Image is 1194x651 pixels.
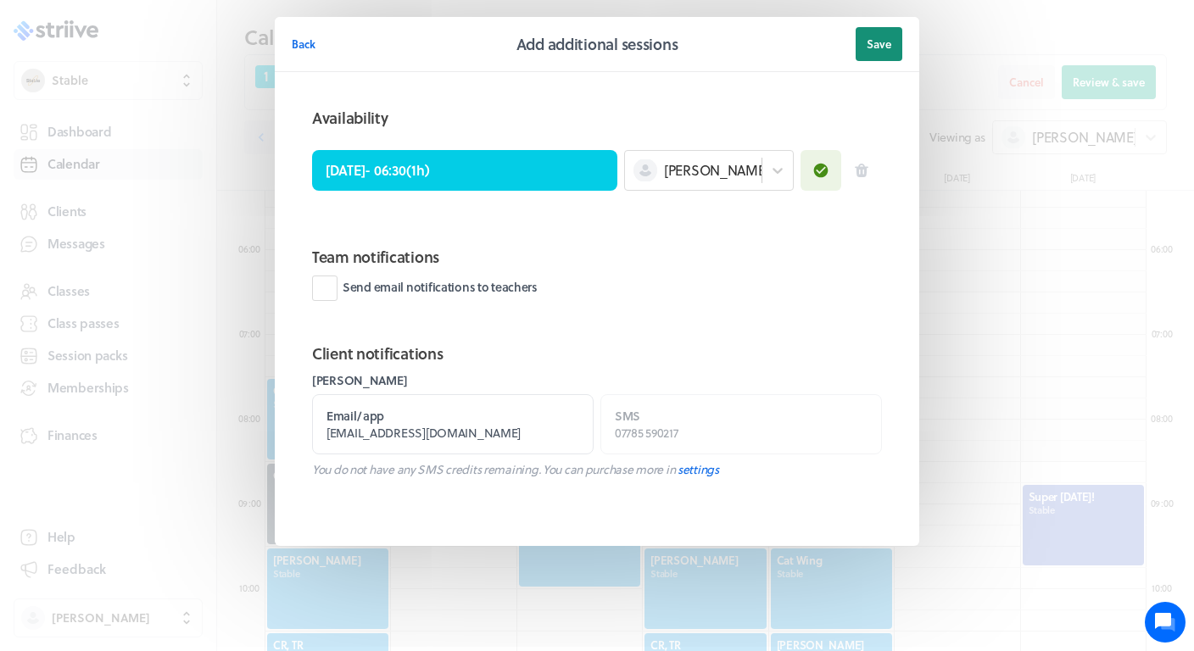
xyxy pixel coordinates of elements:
[516,32,678,56] h2: Add additional sessions
[26,198,313,231] button: New conversation
[867,36,891,52] span: Save
[326,407,384,425] strong: Email / app
[49,292,303,325] input: Search articles
[326,160,429,181] p: [DATE] - 06:30 ( 1h )
[109,208,204,221] span: New conversation
[856,27,902,61] button: Save
[615,407,640,425] strong: SMS
[312,106,388,130] h2: Availability
[312,275,538,301] label: Send email notifications to teachers
[312,245,882,269] h2: Team notifications
[326,424,521,442] span: [EMAIL_ADDRESS][DOMAIN_NAME]
[615,424,678,442] span: 07785 590217
[292,27,315,61] button: Back
[23,264,316,284] p: Find an answer quickly
[25,113,314,167] h2: We're here to help. Ask us anything!
[312,342,882,365] h2: Client notifications
[292,36,315,52] span: Back
[312,461,882,478] p: You do not have any SMS credits remaining. You can purchase more in
[664,161,769,180] span: [PERSON_NAME]
[678,460,719,478] a: settings
[312,372,882,389] label: [PERSON_NAME]
[1145,602,1186,643] iframe: gist-messenger-bubble-iframe
[25,82,314,109] h1: Hi [PERSON_NAME]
